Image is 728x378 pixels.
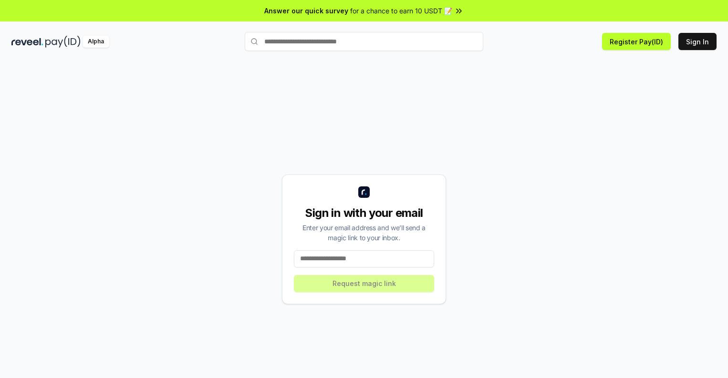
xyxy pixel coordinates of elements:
img: logo_small [358,186,370,198]
button: Register Pay(ID) [602,33,671,50]
img: pay_id [45,36,81,48]
button: Sign In [678,33,717,50]
span: for a chance to earn 10 USDT 📝 [350,6,452,16]
div: Enter your email address and we’ll send a magic link to your inbox. [294,223,434,243]
div: Alpha [83,36,109,48]
img: reveel_dark [11,36,43,48]
span: Answer our quick survey [264,6,348,16]
div: Sign in with your email [294,205,434,221]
